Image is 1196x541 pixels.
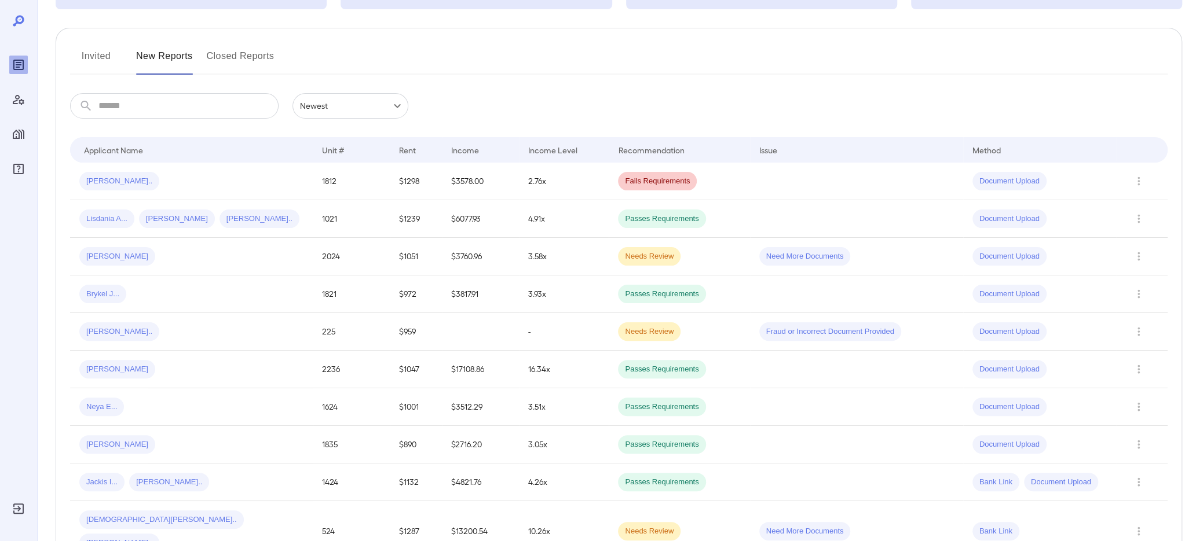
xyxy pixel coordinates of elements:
div: Income [451,143,479,157]
td: $17108.86 [442,351,519,388]
button: New Reports [136,47,193,75]
span: [PERSON_NAME] [79,251,155,262]
span: Lisdania A... [79,214,134,225]
div: Rent [399,143,418,157]
span: Needs Review [618,526,681,537]
div: FAQ [9,160,28,178]
span: Passes Requirements [618,402,705,413]
td: 2.76x [519,163,609,200]
td: $4821.76 [442,463,519,501]
span: [PERSON_NAME] [79,364,155,375]
span: [PERSON_NAME].. [220,214,299,225]
div: Income Level [528,143,577,157]
button: Row Actions [1129,435,1148,454]
span: Passes Requirements [618,477,705,488]
span: Fails Requirements [618,176,697,187]
div: Recommendation [618,143,684,157]
button: Row Actions [1129,209,1148,228]
span: Jackis I... [79,477,125,488]
div: Method [972,143,1001,157]
td: 1821 [313,275,390,313]
div: Manage Users [9,90,28,109]
td: 4.91x [519,200,609,238]
button: Row Actions [1129,247,1148,266]
span: Need More Documents [759,251,851,262]
td: $1051 [390,238,442,275]
td: $1047 [390,351,442,388]
td: $3817.91 [442,275,519,313]
span: Neya E... [79,402,124,413]
span: Document Upload [972,289,1047,300]
span: Needs Review [618,326,681,337]
td: 1812 [313,163,390,200]
td: 3.58x [519,238,609,275]
div: Issue [759,143,778,157]
span: Document Upload [972,439,1047,450]
td: 225 [313,313,390,351]
span: Passes Requirements [618,289,705,300]
div: Manage Properties [9,125,28,143]
button: Row Actions [1129,360,1148,378]
span: Document Upload [972,251,1047,262]
div: Reports [9,56,28,74]
span: [PERSON_NAME].. [79,326,159,337]
td: 2236 [313,351,390,388]
td: $972 [390,275,442,313]
button: Row Actions [1129,172,1148,190]
button: Closed Reports [207,47,275,75]
span: Document Upload [972,402,1047,413]
span: Document Upload [972,364,1047,375]
button: Row Actions [1129,285,1148,303]
button: Row Actions [1129,398,1148,416]
td: $1298 [390,163,442,200]
span: Document Upload [1024,477,1098,488]
span: Passes Requirements [618,364,705,375]
span: [DEMOGRAPHIC_DATA][PERSON_NAME].. [79,514,244,525]
td: 1021 [313,200,390,238]
span: [PERSON_NAME].. [79,176,159,187]
td: $1239 [390,200,442,238]
span: [PERSON_NAME] [139,214,215,225]
td: $6077.93 [442,200,519,238]
span: [PERSON_NAME] [79,439,155,450]
td: - [519,313,609,351]
div: Applicant Name [84,143,143,157]
span: Bank Link [972,526,1019,537]
span: Fraud or Incorrect Document Provided [759,326,901,337]
button: Invited [70,47,122,75]
button: Row Actions [1129,473,1148,491]
button: Row Actions [1129,322,1148,341]
div: Log Out [9,499,28,518]
td: $890 [390,426,442,463]
span: Needs Review [618,251,681,262]
span: Bank Link [972,477,1019,488]
td: $959 [390,313,442,351]
span: Brykel J... [79,289,126,300]
button: Row Actions [1129,522,1148,540]
td: 1835 [313,426,390,463]
span: Need More Documents [759,526,851,537]
td: 3.05x [519,426,609,463]
td: 3.51x [519,388,609,426]
td: 1624 [313,388,390,426]
td: $3760.96 [442,238,519,275]
td: $3512.29 [442,388,519,426]
td: 4.26x [519,463,609,501]
td: 1424 [313,463,390,501]
div: Newest [292,93,408,119]
div: Unit # [322,143,344,157]
td: $3578.00 [442,163,519,200]
span: [PERSON_NAME].. [129,477,209,488]
span: Document Upload [972,176,1047,187]
span: Passes Requirements [618,214,705,225]
span: Passes Requirements [618,439,705,450]
span: Document Upload [972,326,1047,337]
td: 16.34x [519,351,609,388]
td: $2716.20 [442,426,519,463]
td: 2024 [313,238,390,275]
td: $1001 [390,388,442,426]
td: 3.93x [519,275,609,313]
td: $1132 [390,463,442,501]
span: Document Upload [972,214,1047,225]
